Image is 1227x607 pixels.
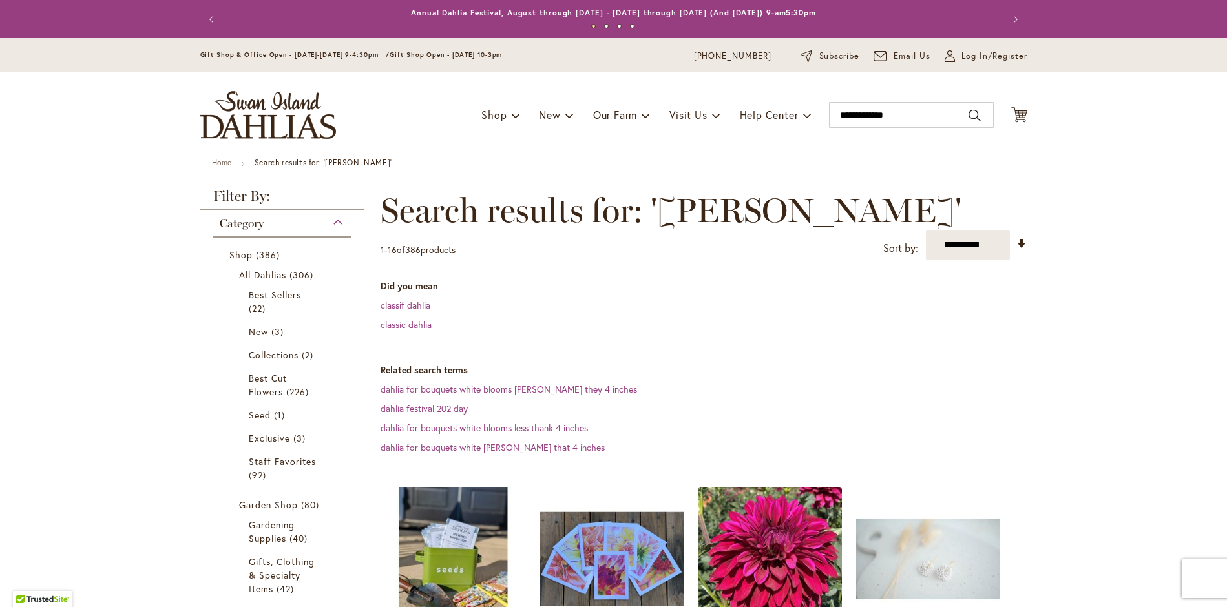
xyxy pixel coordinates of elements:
span: Seed [249,409,271,421]
span: Category [220,216,264,231]
button: Next [1002,6,1027,32]
a: Shop [229,248,339,262]
label: Sort by: [883,236,918,260]
a: dahlia festival 202 day [381,402,468,415]
a: Home [212,158,232,167]
strong: Filter By: [200,189,364,210]
span: New [249,325,268,338]
a: Seed [249,408,319,422]
span: Help Center [740,108,799,121]
button: Previous [200,6,226,32]
a: Best Sellers [249,288,319,315]
span: Our Farm [593,108,637,121]
span: Gifts, Clothing & Specialty Items [249,555,315,595]
span: 2 [302,348,317,362]
span: 40 [289,531,311,545]
span: Gift Shop & Office Open - [DATE]-[DATE] 9-4:30pm / [200,50,390,59]
a: classic dahlia [381,318,432,331]
span: 226 [286,385,312,398]
span: Gift Shop Open - [DATE] 10-3pm [390,50,502,59]
a: Best Cut Flowers [249,371,319,398]
span: 22 [249,302,269,315]
span: 1 [274,408,288,422]
dt: Did you mean [381,280,1027,293]
a: dahlia for bouquets white [PERSON_NAME] that 4 inches [381,441,605,453]
a: classif dahlia [381,299,430,311]
span: 3 [293,431,309,445]
a: Collections [249,348,319,362]
span: Log In/Register [961,50,1027,63]
a: Exclusive [249,431,319,445]
span: 16 [388,243,397,256]
span: Garden Shop [239,499,299,511]
button: 1 of 4 [591,24,596,28]
span: Shop [481,108,507,121]
p: - of products [381,240,456,260]
a: Subscribe [801,50,859,63]
span: Collections [249,349,299,361]
a: store logo [200,91,336,139]
a: dahlia for bouquets white blooms less thank 4 inches [381,422,588,434]
span: 42 [277,582,297,595]
span: Visit Us [669,108,707,121]
a: Log In/Register [945,50,1027,63]
strong: Search results for: '[PERSON_NAME]' [255,158,392,167]
a: dahlia for bouquets white blooms [PERSON_NAME] they 4 inches [381,383,637,395]
a: [PHONE_NUMBER] [694,50,772,63]
a: Staff Favorites [249,455,319,482]
span: 386 [405,243,421,256]
span: Subscribe [819,50,860,63]
span: Shop [229,249,253,261]
a: Email Us [874,50,930,63]
span: 306 [289,268,317,282]
span: New [539,108,560,121]
span: 3 [271,325,287,338]
span: 92 [249,468,269,482]
span: Best Sellers [249,289,302,301]
a: Annual Dahlia Festival, August through [DATE] - [DATE] through [DATE] (And [DATE]) 9-am5:30pm [411,8,816,17]
a: Gifts, Clothing &amp; Specialty Items [249,555,319,595]
button: 2 of 4 [604,24,609,28]
span: 386 [256,248,283,262]
span: Gardening Supplies [249,519,295,544]
button: 4 of 4 [630,24,634,28]
span: 1 [381,243,384,256]
span: Email Us [894,50,930,63]
span: Exclusive [249,432,290,444]
a: Gardening Supplies [249,518,319,545]
span: 80 [301,498,322,511]
span: Staff Favorites [249,455,317,468]
a: Garden Shop [239,498,329,511]
span: All Dahlias [239,269,287,281]
button: 3 of 4 [617,24,622,28]
a: New [249,325,319,338]
dt: Related search terms [381,364,1027,376]
a: All Dahlias [239,268,329,282]
span: Search results for: '[PERSON_NAME]' [381,191,961,230]
span: Best Cut Flowers [249,372,287,398]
